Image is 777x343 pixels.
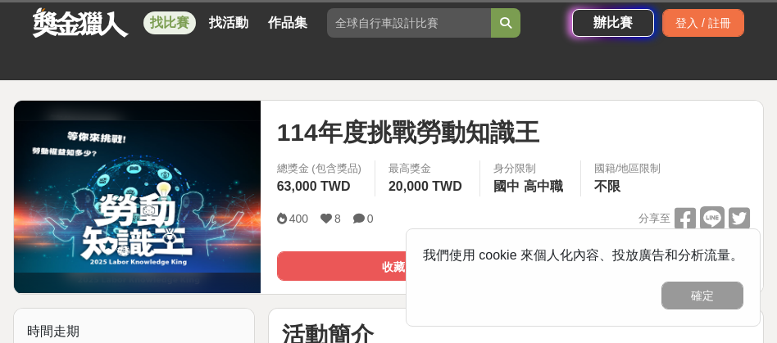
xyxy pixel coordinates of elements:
[388,160,466,177] span: 最高獎金
[493,179,520,193] span: 國中
[388,179,462,193] span: 20,000 TWD
[261,11,314,34] a: 作品集
[493,160,567,177] div: 身分限制
[277,160,361,177] span: 總獎金 (包含獎品)
[594,179,620,193] span: 不限
[662,9,744,37] div: 登入 / 註冊
[334,212,341,225] span: 8
[524,179,563,193] span: 高中職
[367,212,374,225] span: 0
[661,282,743,309] button: 確定
[14,120,261,273] img: Cover Image
[202,11,255,34] a: 找活動
[277,114,539,151] span: 114年度挑戰勞動知識王
[289,212,308,225] span: 400
[638,206,670,231] span: 分享至
[277,251,511,281] button: 收藏
[327,8,491,38] input: 全球自行車設計比賽
[277,179,351,193] span: 63,000 TWD
[594,160,661,177] div: 國籍/地區限制
[572,9,654,37] a: 辦比賽
[143,11,196,34] a: 找比賽
[423,248,743,262] span: 我們使用 cookie 來個人化內容、投放廣告和分析流量。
